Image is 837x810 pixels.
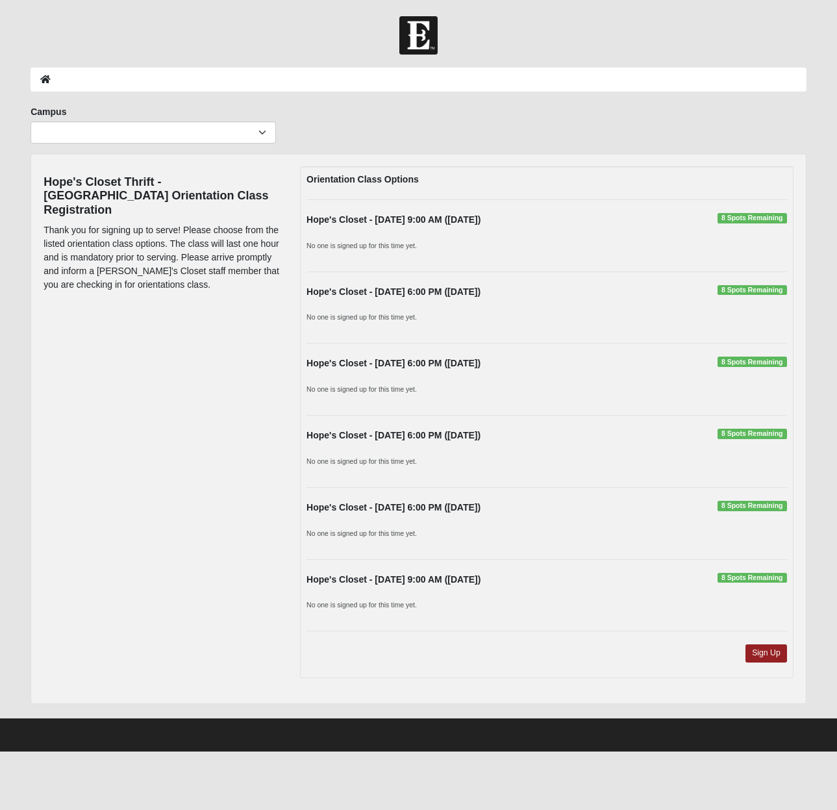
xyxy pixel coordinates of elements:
[306,385,417,393] small: No one is signed up for this time yet.
[718,573,787,583] span: 8 Spots Remaining
[718,285,787,296] span: 8 Spots Remaining
[306,601,417,609] small: No one is signed up for this time yet.
[306,358,481,368] strong: Hope's Closet - [DATE] 6:00 PM ([DATE])
[306,174,419,184] strong: Orientation Class Options
[306,242,417,249] small: No one is signed up for this time yet.
[306,574,481,585] strong: Hope's Closet - [DATE] 9:00 AM ([DATE])
[306,313,417,321] small: No one is signed up for this time yet.
[718,213,787,223] span: 8 Spots Remaining
[306,457,417,465] small: No one is signed up for this time yet.
[31,105,66,118] label: Campus
[718,357,787,367] span: 8 Spots Remaining
[399,16,438,55] img: Church of Eleven22 Logo
[306,502,481,513] strong: Hope's Closet - [DATE] 6:00 PM ([DATE])
[718,429,787,439] span: 8 Spots Remaining
[718,501,787,511] span: 8 Spots Remaining
[306,286,481,297] strong: Hope's Closet - [DATE] 6:00 PM ([DATE])
[745,644,787,662] a: Sign Up
[44,223,281,292] p: Thank you for signing up to serve! Please choose from the listed orientation class options. The c...
[44,175,281,218] h4: Hope's Closet Thrift - [GEOGRAPHIC_DATA] Orientation Class Registration
[306,214,481,225] strong: Hope's Closet - [DATE] 9:00 AM ([DATE])
[306,529,417,537] small: No one is signed up for this time yet.
[306,430,481,440] strong: Hope's Closet - [DATE] 6:00 PM ([DATE])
